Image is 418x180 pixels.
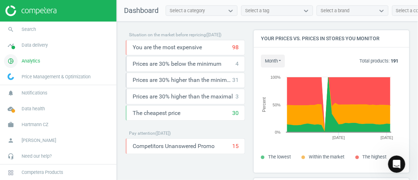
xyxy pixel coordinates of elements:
[8,74,14,80] img: wGWNvw8QSZomAAAAABJRU5ErkJggg==
[22,42,48,49] span: Data delivery
[4,134,18,147] i: person
[363,154,387,160] span: The highest
[381,135,393,140] tspan: [DATE]
[273,103,281,107] text: 50%
[271,75,281,79] text: 100%
[309,154,345,160] span: Within the market
[261,55,285,68] button: month
[133,93,233,101] span: Prices are 30% higher than the maximal
[155,131,171,136] span: ( [DATE] )
[133,76,233,84] span: Prices are 30% higher than the minimum
[262,97,267,112] tspan: Percent
[4,86,18,100] i: notifications
[268,154,291,160] span: The lowest
[129,32,206,37] span: Situation on the market before repricing
[233,43,239,51] div: 98
[22,169,63,176] span: Competera Products
[4,102,18,116] i: cloud_done
[275,130,281,134] text: 0%
[4,54,18,68] i: pie_chart_outlined
[233,109,239,117] div: 30
[4,149,18,163] i: headset_mic
[206,32,221,37] span: ( [DATE] )
[22,26,36,33] span: Search
[22,106,45,112] span: Data health
[133,109,180,117] span: The cheapest price
[245,8,269,14] div: Select a tag
[170,8,205,14] div: Select a category
[129,131,155,136] span: Pay attention
[332,135,345,140] tspan: [DATE]
[4,38,18,52] i: timeline
[321,8,350,14] div: Select a brand
[133,43,202,51] span: You are the most expensive
[236,93,239,101] div: 3
[22,153,52,160] span: Need our help?
[22,90,47,96] span: Notifications
[233,142,239,150] div: 15
[124,6,159,15] span: Dashboard
[133,60,221,68] span: Prices are 30% below the minimum
[360,58,399,64] p: Total products:
[233,76,239,84] div: 31
[254,30,409,47] h4: Your prices vs. prices in stores you monitor
[133,142,215,150] span: Competitors Unanswered Promo
[236,60,239,68] div: 4
[5,5,56,16] img: ajHJNr6hYgQAAAAASUVORK5CYII=
[4,23,18,36] i: search
[22,74,91,80] span: Price Management & Optimization
[391,58,399,64] b: 191
[22,137,56,144] span: [PERSON_NAME]
[22,121,49,128] span: Hartmann CZ
[4,118,18,131] i: work
[22,58,40,64] span: Analytics
[388,156,405,173] iframe: Intercom live chat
